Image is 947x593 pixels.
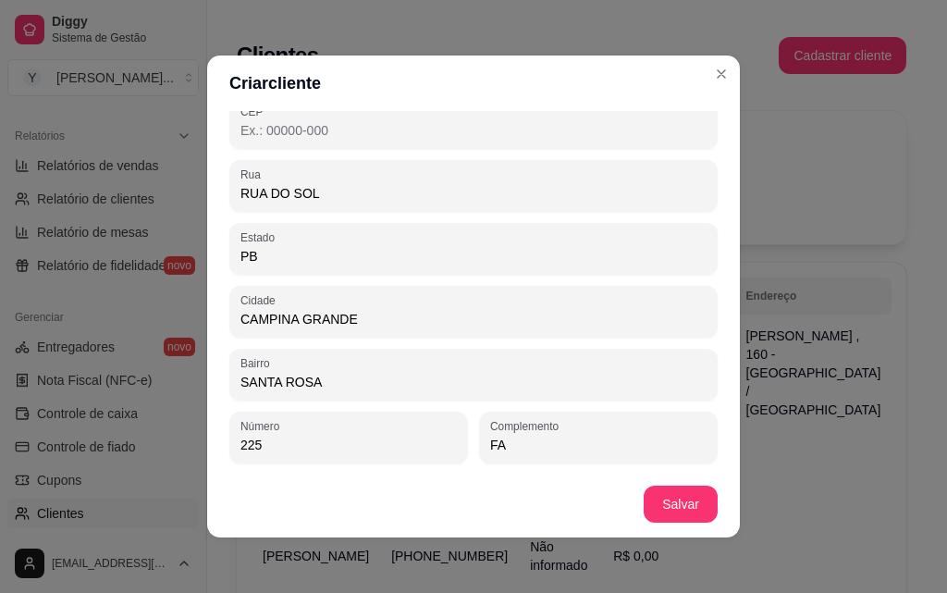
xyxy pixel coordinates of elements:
[707,59,736,89] button: Close
[490,436,707,454] input: Complemento
[644,486,718,523] button: Salvar
[240,418,286,434] label: Número
[240,436,457,454] input: Número
[240,247,707,266] input: Estado
[240,229,281,245] label: Estado
[240,184,707,203] input: Rua
[240,121,707,140] input: CEP
[207,56,740,111] header: Criar cliente
[240,104,269,119] label: CEP
[240,310,707,328] input: Cidade
[240,355,277,371] label: Bairro
[490,418,565,434] label: Complemento
[240,292,282,308] label: Cidade
[240,373,707,391] input: Bairro
[240,167,267,182] label: Rua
